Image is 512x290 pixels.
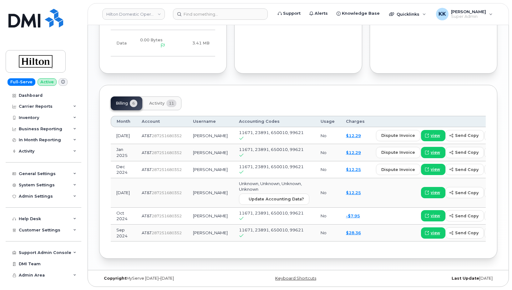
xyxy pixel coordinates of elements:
[445,147,484,158] button: send copy
[149,101,165,106] span: Activity
[142,230,152,235] span: AT&T
[376,164,420,175] button: dispute invoice
[233,116,315,127] th: Accounting Codes
[142,190,152,195] span: AT&T
[346,230,361,235] a: $28.36
[315,10,328,17] span: Alerts
[346,133,361,138] a: $12.29
[421,210,445,221] a: view
[445,187,484,198] button: send copy
[315,144,340,161] td: No
[421,130,445,141] a: view
[431,133,440,138] span: view
[421,147,445,158] a: view
[166,100,176,107] span: 11
[111,161,136,178] td: Dec 2024
[381,149,415,155] span: dispute invoice
[485,263,507,285] iframe: Messenger Launcher
[432,8,497,20] div: Kristin Kammer-Grossman
[140,38,163,42] span: 0.00 Bytes
[152,133,182,138] span: 287251680352
[152,167,182,172] span: 287251680352
[381,132,415,138] span: dispute invoice
[342,10,380,17] span: Knowledge Base
[111,144,136,161] td: Jan 2025
[187,127,233,144] td: [PERSON_NAME]
[452,276,479,281] strong: Last Update
[421,164,445,175] a: view
[187,225,233,241] td: [PERSON_NAME]
[104,276,126,281] strong: Copyright
[455,167,479,173] span: send copy
[315,208,340,225] td: No
[142,213,152,218] span: AT&T
[239,164,304,169] span: 11671, 23891, 650010, 99621
[451,9,486,14] span: [PERSON_NAME]
[455,230,479,236] span: send copy
[283,10,301,17] span: Support
[365,276,497,281] div: [DATE]
[305,7,332,20] a: Alerts
[249,196,304,202] span: Update Accounting Data?
[421,187,445,198] a: view
[451,14,486,19] span: Super Admin
[187,161,233,178] td: [PERSON_NAME]
[111,225,136,241] td: Sep 2024
[346,213,360,218] a: -$7.95
[346,167,361,172] a: $12.25
[445,130,484,141] button: send copy
[102,8,165,20] a: Hilton Domestic Operating Company Inc
[187,178,233,208] td: [PERSON_NAME]
[111,30,134,56] td: Data
[455,132,479,138] span: send copy
[431,230,440,236] span: view
[431,213,440,219] span: view
[315,127,340,144] td: No
[315,225,340,241] td: No
[431,167,440,172] span: view
[173,8,268,20] input: Find something...
[239,130,304,135] span: 11671, 23891, 650010, 99621
[152,230,182,235] span: 287251680352
[275,276,316,281] a: Keyboard Shortcuts
[455,149,479,155] span: send copy
[421,227,445,239] a: view
[187,144,233,161] td: [PERSON_NAME]
[445,227,484,239] button: send copy
[346,190,361,195] a: $12.25
[136,116,187,127] th: Account
[142,150,152,155] span: AT&T
[385,8,430,20] div: Quicklinks
[111,178,136,208] td: [DATE]
[445,164,484,175] button: send copy
[152,214,182,218] span: 287251680352
[340,116,370,127] th: Charges
[376,147,420,158] button: dispute invoice
[111,116,136,127] th: Month
[376,130,420,141] button: dispute invoice
[239,147,304,152] span: 11671, 23891, 650010, 99621
[239,210,304,215] span: 11671, 23891, 650010, 99621
[332,7,384,20] a: Knowledge Base
[187,208,233,225] td: [PERSON_NAME]
[438,10,446,18] span: KK
[239,181,302,192] span: Unknown, Unknown, Unknown, Unknown
[171,30,215,56] td: 3.41 MB
[315,178,340,208] td: No
[431,190,440,195] span: view
[99,276,232,281] div: MyServe [DATE]–[DATE]
[381,167,415,173] span: dispute invoice
[455,213,479,219] span: send copy
[111,208,136,225] td: Oct 2024
[152,190,182,195] span: 287251680352
[346,150,361,155] a: $12.29
[187,116,233,127] th: Username
[431,150,440,155] span: view
[111,127,136,144] td: [DATE]
[315,116,340,127] th: Usage
[142,133,152,138] span: AT&T
[445,210,484,221] button: send copy
[397,12,419,17] span: Quicklinks
[239,227,304,232] span: 11671, 23891, 650010, 99621
[142,167,152,172] span: AT&T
